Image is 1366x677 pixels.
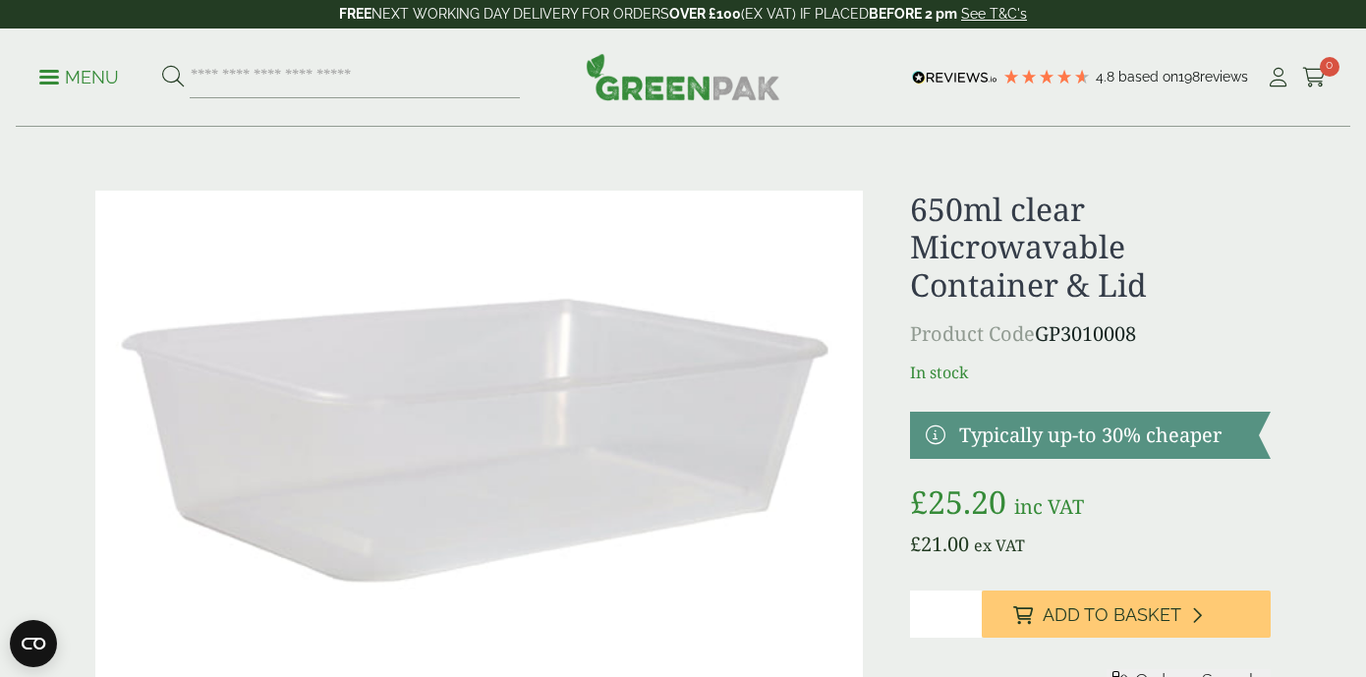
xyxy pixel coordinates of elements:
[39,66,119,85] a: Menu
[974,535,1025,556] span: ex VAT
[1002,68,1091,85] div: 4.79 Stars
[1043,604,1181,626] span: Add to Basket
[1096,69,1118,85] span: 4.8
[586,53,780,100] img: GreenPak Supplies
[1118,69,1178,85] span: Based on
[1320,57,1339,77] span: 0
[10,620,57,667] button: Open CMP widget
[910,531,969,557] bdi: 21.00
[1200,69,1248,85] span: reviews
[982,591,1271,638] button: Add to Basket
[39,66,119,89] p: Menu
[1302,63,1327,92] a: 0
[1302,68,1327,87] i: Cart
[869,6,957,22] strong: BEFORE 2 pm
[1266,68,1290,87] i: My Account
[1014,493,1084,520] span: inc VAT
[910,319,1271,349] p: GP3010008
[910,480,1006,523] bdi: 25.20
[961,6,1027,22] a: See T&C's
[910,480,928,523] span: £
[910,361,1271,384] p: In stock
[669,6,741,22] strong: OVER £100
[1178,69,1200,85] span: 198
[910,320,1035,347] span: Product Code
[910,531,921,557] span: £
[910,191,1271,304] h1: 650ml clear Microwavable Container & Lid
[912,71,997,85] img: REVIEWS.io
[339,6,371,22] strong: FREE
